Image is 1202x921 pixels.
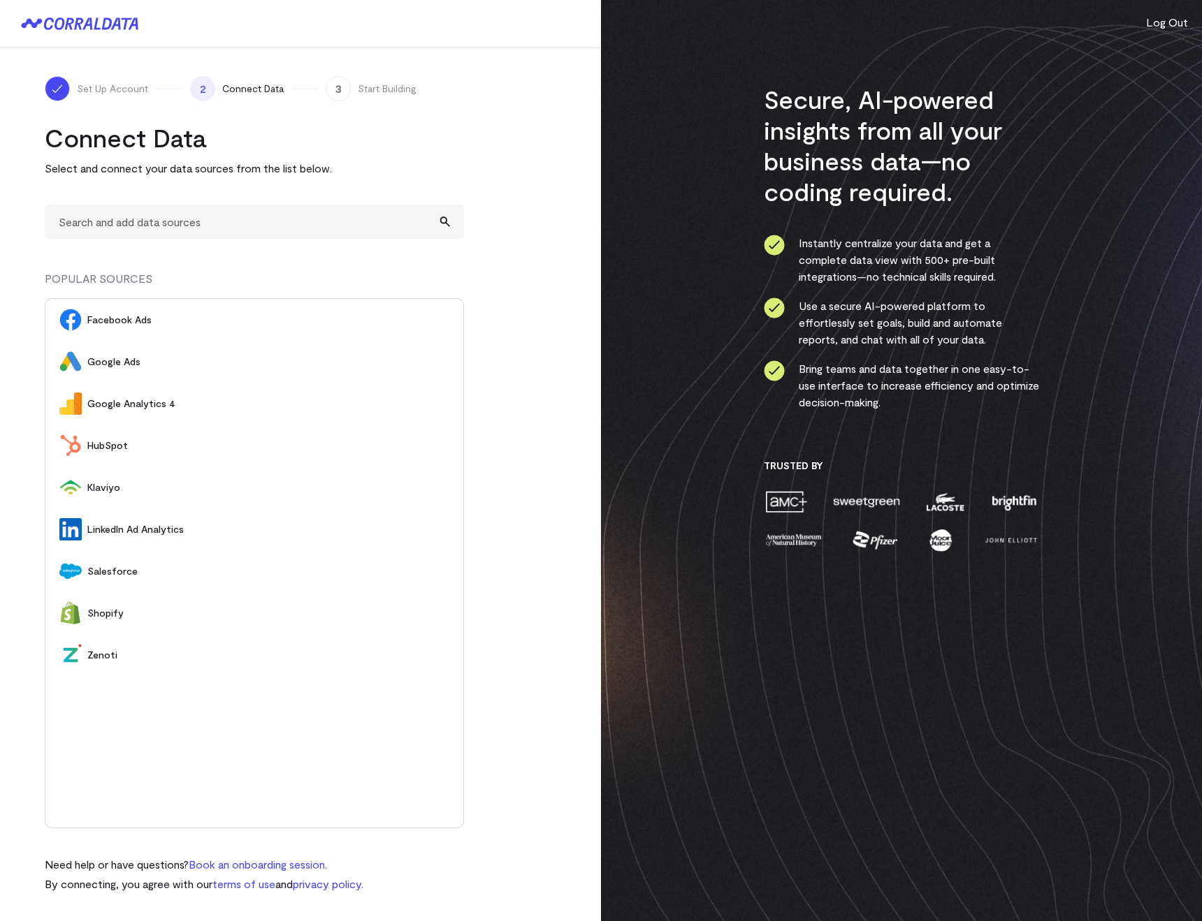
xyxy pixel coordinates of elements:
[764,297,785,318] img: ico-check-circle-4b19435c.svg
[45,160,464,177] p: Select and connect your data sources from the list below.
[851,528,899,552] img: pfizer-e137f5fc.png
[59,392,82,415] img: Google Analytics 4
[832,489,901,514] img: sweetgreen-1d1fb32c.png
[764,360,785,381] img: ico-check-circle-4b19435c.svg
[87,564,449,578] span: Salesforce
[59,560,82,582] img: Salesforce
[45,856,363,873] p: Need help or have questions?
[764,84,1040,207] h3: Secure, AI-powered insights from all your business data—no coding required.
[222,82,284,96] span: Connect Data
[87,439,449,452] span: HubSpot
[764,235,785,256] img: ico-check-circle-4b19435c.svg
[764,360,1040,411] li: Bring teams and data together in one easy-to-use interface to increase efficiency and optimize de...
[927,528,955,552] img: moon-juice-c312e729.png
[59,476,82,499] img: Klaviyo
[764,297,1040,348] li: Use a secure AI-powered platform to effortlessly set goals, build and automate reports, and chat ...
[59,434,82,457] img: HubSpot
[77,82,148,96] span: Set Up Account
[45,122,464,153] h2: Connect Data
[293,877,363,890] a: privacy policy.
[87,355,449,369] span: Google Ads
[59,309,82,331] img: Facebook Ads
[983,528,1039,552] img: john-elliott-25751c40.png
[59,351,82,373] img: Google Ads
[59,602,82,624] img: Shopify
[59,518,82,540] img: LinkedIn Ad Analytics
[87,313,449,327] span: Facebook Ads
[87,397,449,411] span: Google Analytics 4
[59,644,82,666] img: Zenoti
[50,82,64,96] img: ico-check-white-5ff98cb1.svg
[87,480,449,494] span: Klaviyo
[764,489,809,514] img: amc-0b11a8f1.png
[45,205,464,239] input: Search and add data sources
[925,489,966,514] img: lacoste-7a6b0538.png
[87,522,449,536] span: LinkedIn Ad Analytics
[326,76,351,101] span: 3
[45,270,464,298] div: POPULAR SOURCES
[87,606,449,620] span: Shopify
[764,459,1040,472] h3: Trusted By
[190,76,215,101] span: 2
[764,235,1040,285] li: Instantly centralize your data and get a complete data view with 500+ pre-built integrations—no t...
[189,857,327,871] a: Book an onboarding session.
[45,876,363,892] p: By connecting, you agree with our and
[358,82,417,96] span: Start Building
[1146,14,1188,31] button: Log Out
[87,648,449,662] span: Zenoti
[764,528,824,552] img: amnh-5afada46.png
[989,489,1039,514] img: brightfin-a251e171.png
[212,877,275,890] a: terms of use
